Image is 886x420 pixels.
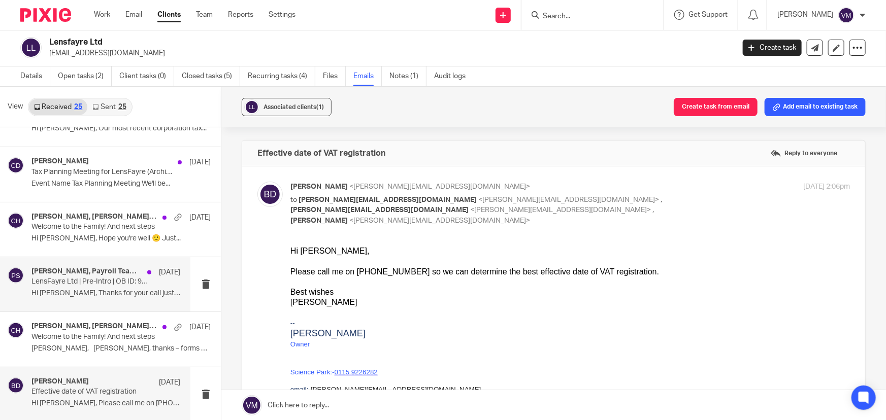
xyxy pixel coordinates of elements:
[8,213,24,229] img: svg%3E
[349,217,530,224] span: <[PERSON_NAME][EMAIL_ADDRESS][DOMAIN_NAME]>
[299,196,477,203] span: [PERSON_NAME][EMAIL_ADDRESS][DOMAIN_NAME]
[470,206,651,214] span: <[PERSON_NAME][EMAIL_ADDRESS][DOMAIN_NAME]>
[31,377,89,386] h4: [PERSON_NAME]
[542,12,633,21] input: Search
[87,99,131,115] a: Sent25
[257,182,283,207] img: svg%3E
[688,11,728,18] span: Get Support
[112,190,531,196] span: immediately on the number (t) above, and delete the message from your computer. You may not copy ...
[31,322,157,331] h4: [PERSON_NAME], [PERSON_NAME], [PERSON_NAME]
[159,377,180,388] p: [DATE]
[189,213,211,223] p: [DATE]
[743,40,802,56] a: Create task
[74,103,82,111] div: 25
[118,103,126,111] div: 25
[353,66,382,86] a: Emails
[49,48,728,58] p: [EMAIL_ADDRESS][DOMAIN_NAME]
[8,267,24,284] img: svg%3E
[31,234,211,243] p: Hi [PERSON_NAME], Hope you're well 🙂 Just...
[768,146,840,161] label: Reply to everyone
[242,98,332,116] button: Associated clients(1)
[31,168,175,177] p: Tax Planning Meeting for LensFayre (Archimedia Accounts)
[244,99,259,115] img: svg%3E
[838,7,855,23] img: svg%3E
[182,66,240,86] a: Closed tasks (5)
[31,388,151,396] p: Effective date of VAT registration
[228,10,253,20] a: Reports
[20,66,50,86] a: Details
[157,10,181,20] a: Clients
[20,8,71,22] img: Pixie
[125,10,142,20] a: Email
[31,157,89,166] h4: [PERSON_NAME]
[189,157,211,167] p: [DATE]
[478,196,659,203] span: <[PERSON_NAME][EMAIL_ADDRESS][DOMAIN_NAME]>
[31,124,211,133] p: Hi [PERSON_NAME], Our most recent corporation tax...
[290,196,297,203] span: to
[30,190,112,196] span: Archimedia Accountancy Services
[31,399,180,408] p: Hi [PERSON_NAME], Please call me on [PHONE_NUMBER] so we...
[674,98,758,116] button: Create task from email
[58,66,112,86] a: Open tasks (2)
[434,66,473,86] a: Audit logs
[803,182,850,192] p: [DATE] 2:06pm
[29,99,87,115] a: Received25
[31,344,211,353] p: [PERSON_NAME], [PERSON_NAME], thanks – forms attached. ...
[31,223,175,231] p: Welcome to the Family! And next steps
[316,104,324,110] span: (1)
[31,289,180,298] p: Hi [PERSON_NAME], Thanks for your call just now 🙂 ...
[290,217,348,224] span: [PERSON_NAME]
[31,267,142,276] h4: [PERSON_NAME], Payroll Team | Payroll Sorted
[119,66,174,86] a: Client tasks (0)
[323,66,346,86] a: Files
[20,139,191,147] a: [PERSON_NAME][EMAIL_ADDRESS][DOMAIN_NAME]
[652,206,654,214] span: ,
[389,66,426,86] a: Notes (1)
[8,322,24,338] img: svg%3E
[269,10,296,20] a: Settings
[777,10,833,20] p: [PERSON_NAME]
[8,101,23,112] span: View
[661,196,662,203] span: ,
[290,206,469,214] span: [PERSON_NAME][EMAIL_ADDRESS][DOMAIN_NAME]
[189,322,211,332] p: [DATE]
[765,98,866,116] button: Add email to existing task
[349,183,530,190] span: <[PERSON_NAME][EMAIL_ADDRESS][DOMAIN_NAME]>
[248,66,315,86] a: Recurring tasks (4)
[31,333,175,341] p: Welcome to the Family! And next steps
[49,37,592,48] h2: Lensfayre Ltd
[196,10,213,20] a: Team
[257,148,385,158] h4: Effective date of VAT registration
[8,377,24,394] img: svg%3E
[31,277,151,286] p: LensFayre Ltd | Pre-Intro | OB ID: 9541009241
[94,10,110,20] a: Work
[159,267,180,277] p: [DATE]
[31,180,211,188] p: Event Name Tax Planning Meeting We'll be...
[20,37,42,58] img: svg%3E
[10,211,92,217] span: Archimedia Accountancy Services
[8,157,24,173] img: svg%3E
[264,104,324,110] span: Associated clients
[290,183,348,190] span: [PERSON_NAME]
[44,122,87,130] a: 0115 9226282
[31,213,157,221] h4: [PERSON_NAME], [PERSON_NAME], [PERSON_NAME], [PERSON_NAME]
